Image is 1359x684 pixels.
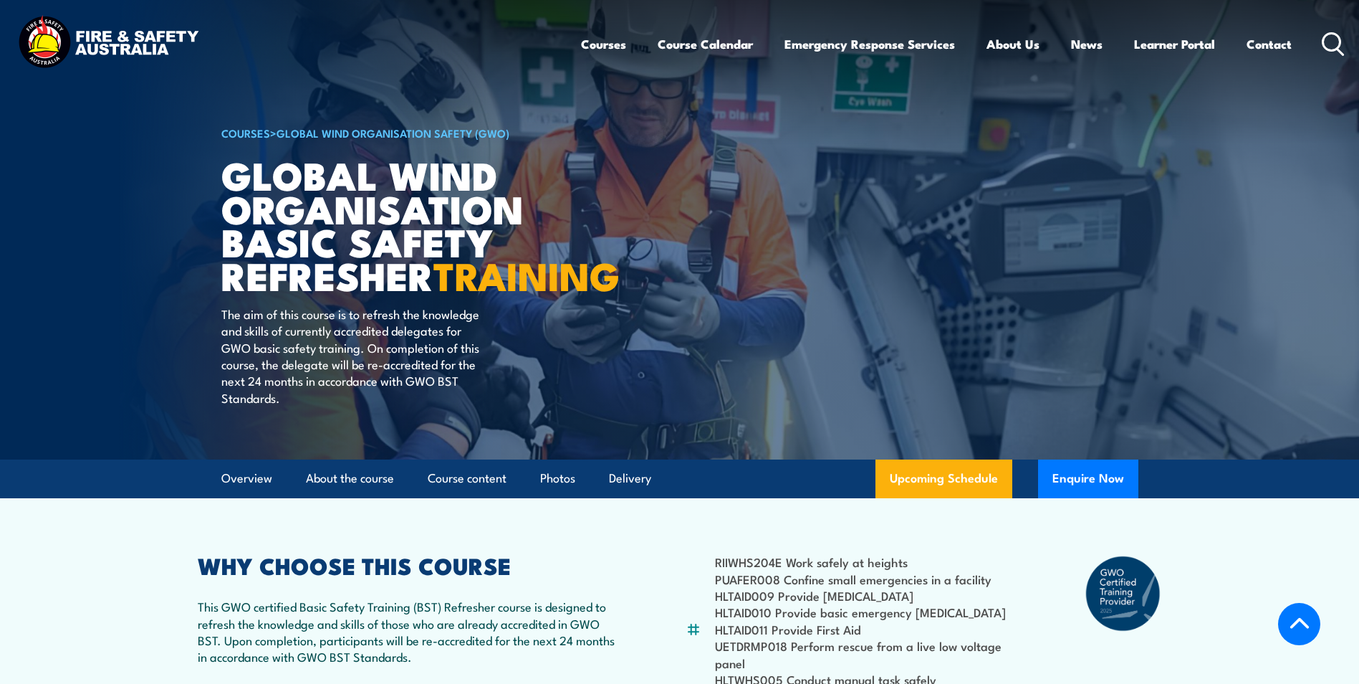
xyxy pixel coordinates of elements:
[1071,25,1103,63] a: News
[221,158,575,292] h1: Global Wind Organisation Basic Safety Refresher
[609,460,651,498] a: Delivery
[540,460,575,498] a: Photos
[986,25,1039,63] a: About Us
[715,621,1015,637] li: HLTAID011 Provide First Aid
[221,125,270,141] a: COURSES
[658,25,753,63] a: Course Calendar
[221,305,483,406] p: The aim of this course is to refresh the knowledge and skills of currently accredited delegates f...
[715,571,1015,587] li: PUAFER008 Confine small emergencies in a facility
[428,460,506,498] a: Course content
[715,604,1015,620] li: HLTAID010 Provide basic emergency [MEDICAL_DATA]
[277,125,509,141] a: Global Wind Organisation Safety (GWO)
[784,25,955,63] a: Emergency Response Services
[1038,460,1138,498] button: Enquire Now
[1247,25,1292,63] a: Contact
[221,460,272,498] a: Overview
[433,244,620,304] strong: TRAINING
[581,25,626,63] a: Courses
[1085,555,1162,632] img: GWO_badge_2025-a
[198,555,616,575] h2: WHY CHOOSE THIS COURSE
[306,460,394,498] a: About the course
[715,587,1015,604] li: HLTAID009 Provide [MEDICAL_DATA]
[221,124,575,141] h6: >
[1134,25,1215,63] a: Learner Portal
[198,598,616,665] p: This GWO certified Basic Safety Training (BST) Refresher course is designed to refresh the knowle...
[715,554,1015,570] li: RIIWHS204E Work safely at heights
[715,637,1015,671] li: UETDRMP018 Perform rescue from a live low voltage panel
[875,460,1012,498] a: Upcoming Schedule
